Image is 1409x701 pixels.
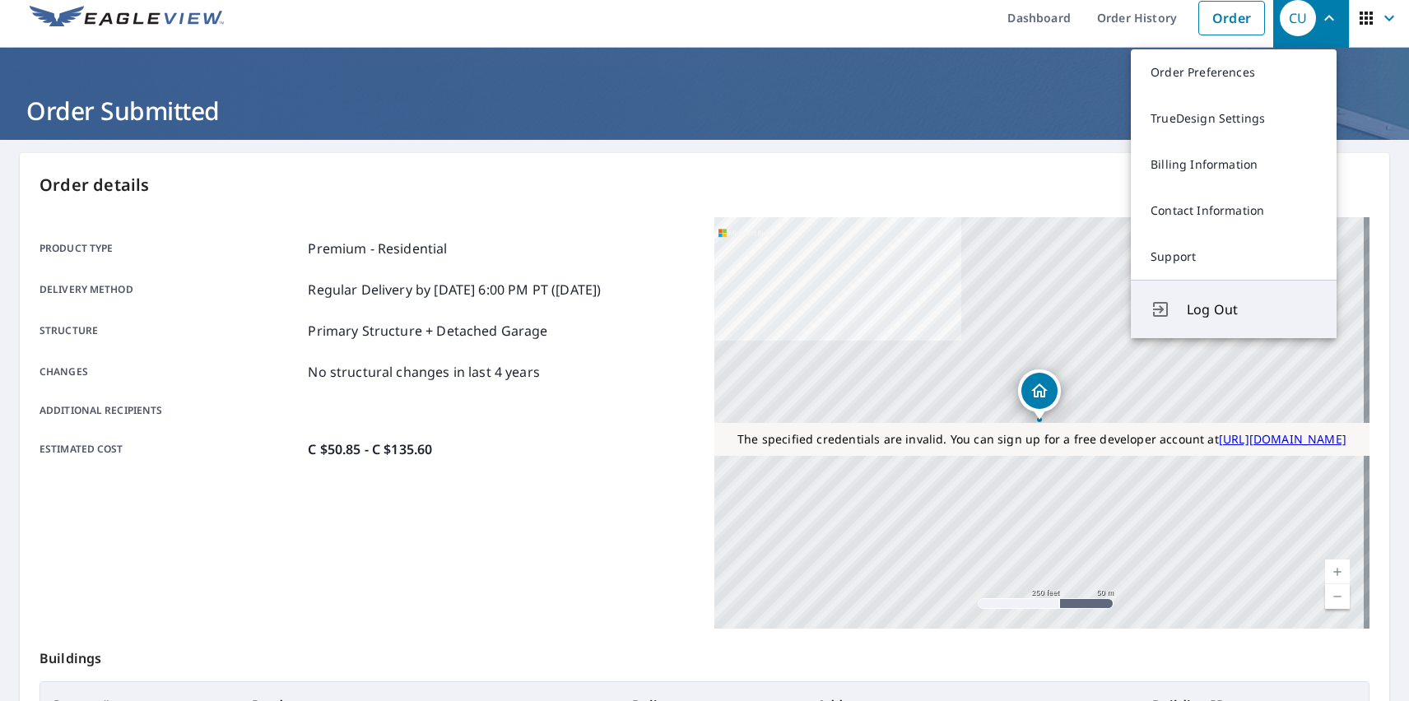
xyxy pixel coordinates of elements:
[714,423,1369,456] div: The specified credentials are invalid. You can sign up for a free developer account at
[308,362,540,382] p: No structural changes in last 4 years
[40,439,301,459] p: Estimated cost
[1131,49,1337,95] a: Order Preferences
[1131,188,1337,234] a: Contact Information
[1325,584,1350,609] a: Current Level 17, Zoom Out
[1131,142,1337,188] a: Billing Information
[40,629,1369,681] p: Buildings
[40,239,301,258] p: Product type
[40,362,301,382] p: Changes
[40,173,1369,197] p: Order details
[1131,234,1337,280] a: Support
[308,239,447,258] p: Premium - Residential
[1325,559,1350,584] a: Current Level 17, Zoom In
[308,321,547,341] p: Primary Structure + Detached Garage
[1018,369,1061,420] div: Dropped pin, building 1, Residential property, 6100 Broadway Burnaby, BC V5B 2Y2
[40,280,301,299] p: Delivery method
[40,321,301,341] p: Structure
[308,439,432,459] p: C $50.85 - C $135.60
[1219,431,1346,447] a: [URL][DOMAIN_NAME]
[308,280,601,299] p: Regular Delivery by [DATE] 6:00 PM PT ([DATE])
[1131,280,1337,338] button: Log Out
[1131,95,1337,142] a: TrueDesign Settings
[1198,1,1265,35] a: Order
[714,423,1369,456] div: The specified credentials are invalid. You can sign up for a free developer account at http://www...
[1187,299,1317,319] span: Log Out
[40,403,301,418] p: Additional recipients
[20,94,1389,128] h1: Order Submitted
[30,6,224,30] img: EV Logo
